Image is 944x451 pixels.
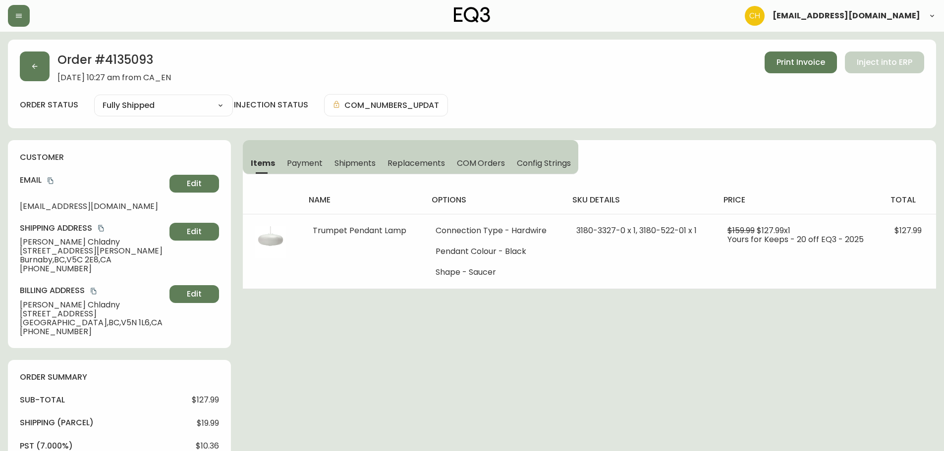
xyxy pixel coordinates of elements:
h4: Shipping ( Parcel ) [20,417,94,428]
h4: Email [20,175,166,186]
span: Print Invoice [777,57,825,68]
span: [EMAIL_ADDRESS][DOMAIN_NAME] [773,12,920,20]
span: $127.99 [192,396,219,404]
span: Edit [187,289,202,300]
img: 49fea0d2-254a-4ca8-bf1e-229d8095df32Optional[trumpet-saucer-pendant-lamp].jpg [255,226,286,258]
h4: price [723,195,875,205]
span: $127.99 x 1 [757,225,790,236]
button: Edit [169,285,219,303]
h4: order summary [20,372,219,383]
h4: sub-total [20,395,65,405]
button: Print Invoice [765,51,837,73]
span: 3180-3327-0 x 1, 3180-522-01 x 1 [576,225,697,236]
button: copy [89,286,99,296]
li: Connection Type - Hardwire [436,226,553,235]
h4: Billing Address [20,285,166,296]
span: $19.99 [197,419,219,428]
li: Pendant Colour - Black [436,247,553,256]
li: Shape - Saucer [436,268,553,277]
span: Items [251,158,275,168]
span: [EMAIL_ADDRESS][DOMAIN_NAME] [20,202,166,211]
h4: options [432,195,556,205]
span: Payment [287,158,323,168]
img: 6288462cea190ebb98a2c2f3c744dd7e [745,6,765,26]
label: order status [20,100,78,110]
span: [PHONE_NUMBER] [20,264,166,273]
span: Edit [187,226,202,237]
span: COM Orders [457,158,505,168]
button: copy [46,176,56,186]
img: logo [454,7,491,23]
span: Burnaby , BC , V5C 2E8 , CA [20,255,166,264]
span: Yours for Keeps - 20 off EQ3 - 2025 [727,234,864,245]
h4: sku details [572,195,707,205]
span: $10.36 [196,442,219,451]
span: [PERSON_NAME] Chladny [20,238,166,247]
button: Edit [169,223,219,241]
button: Edit [169,175,219,193]
span: Config Strings [517,158,570,168]
span: $159.99 [727,225,755,236]
span: Trumpet Pendant Lamp [313,225,406,236]
span: [PHONE_NUMBER] [20,327,166,336]
span: [PERSON_NAME] Chladny [20,301,166,309]
h4: Shipping Address [20,223,166,234]
h4: injection status [234,100,308,110]
span: [STREET_ADDRESS] [20,309,166,318]
span: $127.99 [894,225,922,236]
span: [DATE] 10:27 am from CA_EN [57,73,171,82]
span: [GEOGRAPHIC_DATA] , BC , V5N 1L6 , CA [20,318,166,327]
button: copy [96,223,106,233]
span: Replacements [388,158,444,168]
h4: total [890,195,928,205]
h4: customer [20,152,219,163]
h4: name [309,195,416,205]
span: Shipments [334,158,376,168]
h2: Order # 4135093 [57,51,171,73]
span: Edit [187,178,202,189]
span: [STREET_ADDRESS][PERSON_NAME] [20,247,166,255]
